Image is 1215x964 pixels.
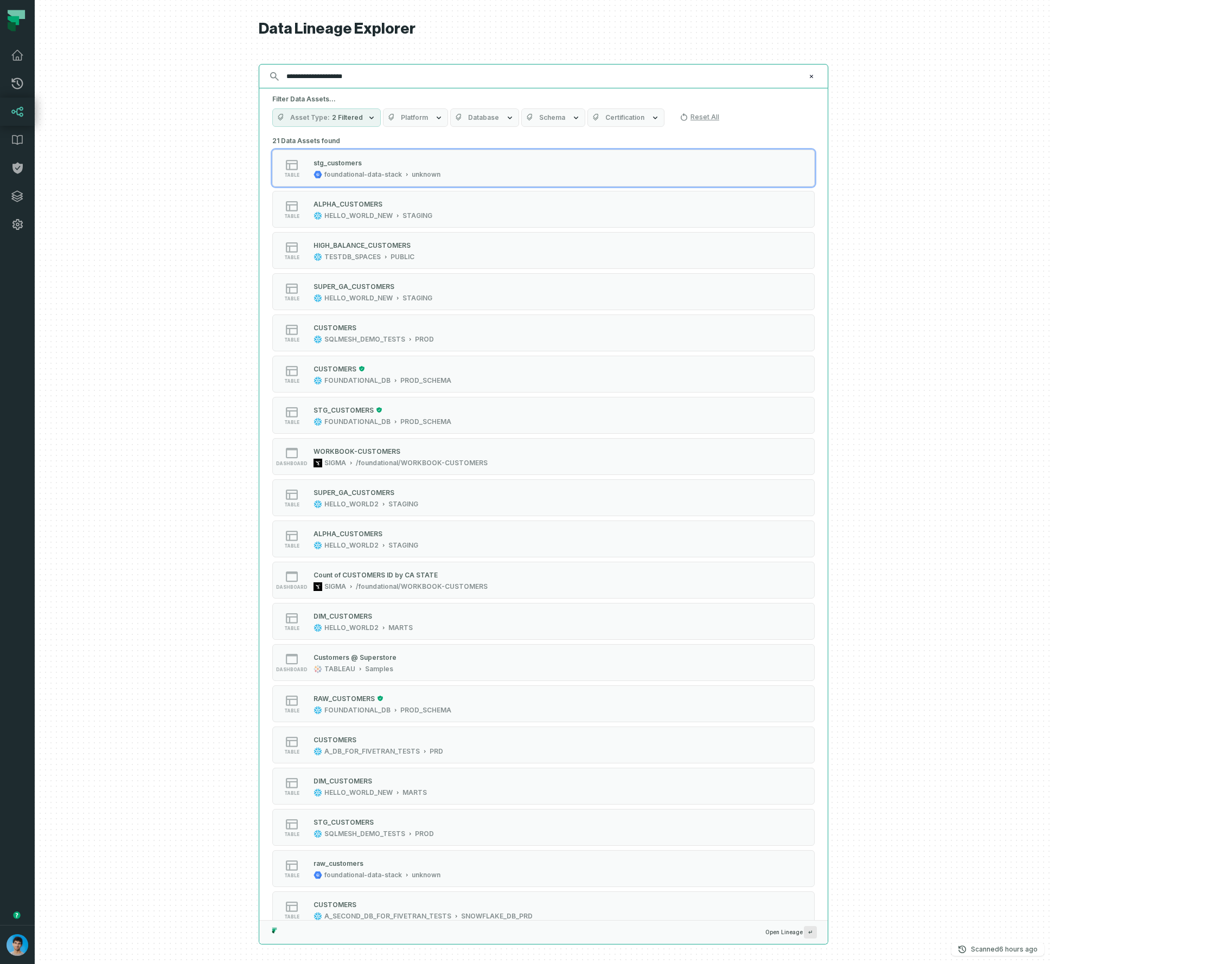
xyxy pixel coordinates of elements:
span: table [284,791,299,796]
button: tableHELLO_WORLD_NEWSTAGING [272,273,815,310]
div: FOUNDATIONAL_DB [324,706,391,715]
div: STG_CUSTOMERS [314,818,374,826]
div: SNOWFLAKE_DB_PRD [461,912,533,921]
div: CUSTOMERS [314,365,356,373]
div: Customers @ Superstore [314,653,397,661]
div: FOUNDATIONAL_DB [324,376,391,385]
div: HIGH_BALANCE_CUSTOMERS [314,241,411,249]
relative-time: Oct 13, 2025, 8:12 AM GMT+3 [999,945,1038,953]
button: Reset All [675,108,724,126]
div: SIGMA [324,459,346,467]
img: avatar of Omri Ildis [7,934,28,956]
div: MARTS [388,624,413,632]
button: Platform [383,108,448,127]
div: TESTDB_SPACES [324,253,381,261]
button: tablefoundational-data-stackunknown [272,150,815,187]
span: table [284,832,299,837]
button: tableHELLO_WORLD2MARTS [272,603,815,640]
div: HELLO_WORLD2 [324,500,379,509]
div: TABLEAU [324,665,355,673]
p: Scanned [971,944,1038,955]
button: tableFOUNDATIONAL_DBPROD_SCHEMA [272,397,815,434]
div: /foundational/WORKBOOK-CUSTOMERS [356,582,488,591]
span: 2 Filtered [332,113,363,122]
button: tableFOUNDATIONAL_DBPROD_SCHEMA [272,356,815,393]
div: HELLO_WORLD_NEW [324,788,393,797]
span: Platform [401,113,428,122]
h5: Filter Data Assets... [272,95,815,104]
span: table [284,502,299,507]
div: raw_customers [314,859,363,867]
div: PRD [430,747,443,756]
div: CUSTOMERS [314,736,356,744]
div: PROD [415,335,434,344]
div: STAGING [388,500,418,509]
span: Schema [539,113,565,122]
div: foundational-data-stack [324,170,402,179]
button: tableHELLO_WORLD_NEWSTAGING [272,191,815,228]
button: Scanned[DATE] 8:12:51 AM [951,943,1044,956]
div: CUSTOMERS [314,324,356,332]
span: Open Lineage [765,926,817,939]
div: FOUNDATIONAL_DB [324,417,391,426]
div: HELLO_WORLD2 [324,541,379,550]
button: tablefoundational-data-stackunknown [272,850,815,887]
span: Database [468,113,499,122]
button: tableHELLO_WORLD2STAGING [272,479,815,516]
div: MARTS [402,788,427,797]
div: SUPER_GA_CUSTOMERS [314,282,394,291]
div: WORKBOOK-CUSTOMERS [314,447,400,455]
span: table [284,255,299,260]
span: dashboard [276,667,308,672]
div: CUSTOMERS [314,901,356,909]
button: tableTESTDB_SPACESPUBLIC [272,232,815,269]
button: Schema [521,108,585,127]
button: tableA_DB_FOR_FIVETRAN_TESTSPRD [272,727,815,763]
div: ALPHA_CUSTOMERS [314,530,382,538]
div: STG_CUSTOMERS [314,406,374,414]
span: table [284,296,299,301]
button: Asset Type2 Filtered [272,108,381,127]
span: table [284,337,299,343]
div: RAW_CUSTOMERS [314,695,375,703]
div: stg_customers [314,159,362,167]
span: table [284,214,299,219]
div: Certified [374,407,382,413]
div: Tooltip anchor [12,910,22,920]
div: SQLMESH_DEMO_TESTS [324,830,405,838]
button: Database [450,108,519,127]
div: PROD_SCHEMA [400,417,451,426]
span: table [284,708,299,714]
span: table [284,873,299,878]
div: Certified [356,365,365,372]
span: dashboard [276,461,308,466]
div: unknown [412,871,440,879]
div: STAGING [388,541,418,550]
div: Samples [365,665,393,673]
button: dashboardSIGMA/foundational/WORKBOOK-CUSTOMERS [272,438,815,475]
span: table [284,420,299,425]
div: HELLO_WORLD2 [324,624,379,632]
div: DIM_CUSTOMERS [314,612,372,620]
div: PROD [415,830,434,838]
span: Certification [605,113,644,122]
div: DIM_CUSTOMERS [314,777,372,785]
button: tableHELLO_WORLD_NEWMARTS [272,768,815,805]
button: Clear search query [806,71,817,82]
span: table [284,543,299,549]
span: table [284,914,299,920]
div: HELLO_WORLD_NEW [324,211,393,220]
div: Suggestions [259,133,828,920]
div: Certified [375,695,383,702]
button: dashboardSIGMA/foundational/WORKBOOK-CUSTOMERS [272,562,815,599]
div: STAGING [402,211,432,220]
div: STAGING [402,294,432,303]
button: tableFOUNDATIONAL_DBPROD_SCHEMA [272,685,815,722]
button: tableHELLO_WORLD2STAGING [272,520,815,557]
div: SQLMESH_DEMO_TESTS [324,335,405,344]
button: tableA_SECOND_DB_FOR_FIVETRAN_TESTSSNOWFLAKE_DB_PRD [272,891,815,928]
span: table [284,378,299,384]
h1: Data Lineage Explorer [259,20,828,38]
div: PROD_SCHEMA [400,706,451,715]
button: tableSQLMESH_DEMO_TESTSPROD [272,809,815,846]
